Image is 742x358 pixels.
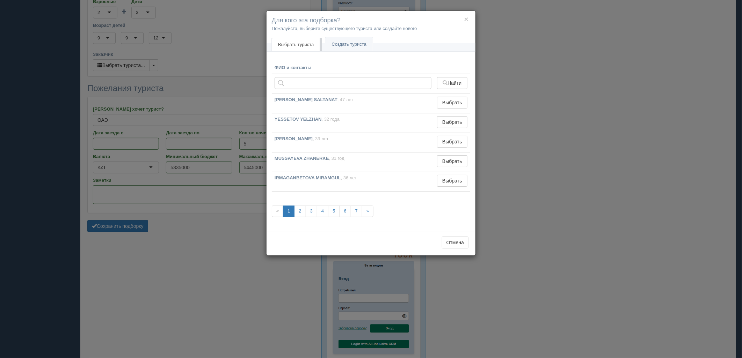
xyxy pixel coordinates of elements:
[328,206,340,217] a: 5
[437,155,467,167] button: Выбрать
[341,175,357,180] span: , 36 лет
[275,117,322,122] b: YESSETOV YELZHAN
[272,206,283,217] span: «
[272,38,320,52] a: Выбрать туриста
[329,156,344,161] span: , 31 год
[362,206,373,217] a: »
[294,206,306,217] a: 2
[351,206,362,217] a: 7
[306,206,317,217] a: 3
[339,206,351,217] a: 6
[313,136,329,141] span: , 39 лет
[275,156,329,161] b: MUSSAYEVA ZHANERKE
[317,206,328,217] a: 4
[437,136,467,148] button: Выбрать
[442,237,468,248] button: Отмена
[437,77,467,89] button: Найти
[275,136,313,141] b: [PERSON_NAME]
[322,117,340,122] span: , 32 года
[325,37,373,52] a: Создать туриста
[437,116,467,128] button: Выбрать
[275,77,431,89] input: Поиск по ФИО, паспорту или контактам
[437,97,467,109] button: Выбрать
[272,62,434,74] th: ФИО и контакты
[337,97,354,102] span: , 47 лет
[272,16,470,25] h4: Для кого эта подборка?
[437,175,467,187] button: Выбрать
[272,25,470,32] p: Пожалуйста, выберите существующего туриста или создайте нового
[283,206,294,217] a: 1
[275,175,341,180] b: IRMAGANBETOVA MIRAMGUL
[464,15,468,23] button: ×
[275,97,337,102] b: [PERSON_NAME] SALTANAT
